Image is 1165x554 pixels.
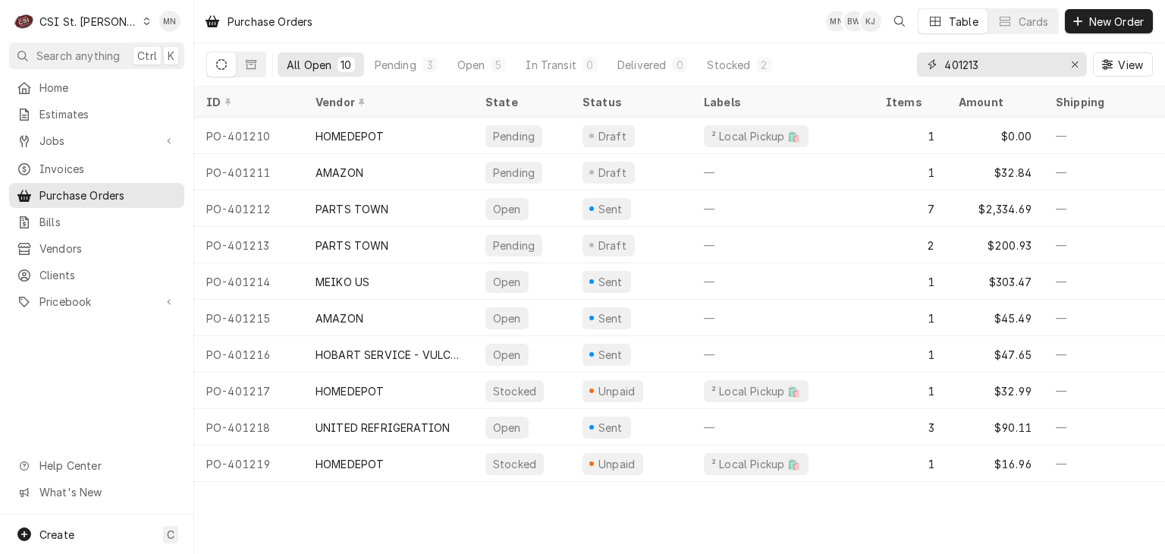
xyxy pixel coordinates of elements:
div: ² Local Pickup 🛍️ [710,456,802,472]
div: Sent [596,274,625,290]
span: Vendors [39,241,177,257]
button: New Order [1065,9,1153,33]
span: Clients [39,267,177,283]
div: — [692,336,874,373]
div: 3 [874,409,947,445]
div: 3 [425,57,435,73]
div: 0 [675,57,684,73]
div: ² Local Pickup 🛍️ [710,128,802,144]
div: 5 [494,57,503,73]
span: Help Center [39,458,175,474]
div: ² Local Pickup 🛍️ [710,383,802,399]
div: Cards [1019,14,1049,30]
span: Pricebook [39,294,154,310]
a: Go to Pricebook [9,289,184,314]
span: Home [39,80,177,96]
div: State [485,94,558,110]
div: Melissa Nehls's Avatar [159,11,181,32]
div: PO-401219 [194,445,303,482]
div: 1 [874,445,947,482]
div: 10 [341,57,351,73]
a: Estimates [9,102,184,127]
div: Items [886,94,931,110]
a: Go to What's New [9,480,184,505]
div: HOBART SERVICE - VULCAN [316,347,461,363]
div: Draft [596,165,629,181]
a: Go to Help Center [9,453,184,478]
div: HOMEDEPOT [316,456,384,472]
div: Sent [596,310,625,326]
div: $16.96 [947,445,1044,482]
div: Sent [596,201,625,217]
a: Vendors [9,236,184,261]
div: PO-401217 [194,373,303,409]
div: PO-401218 [194,409,303,445]
a: Bills [9,209,184,235]
div: — [692,263,874,300]
div: $45.49 [947,300,1044,336]
div: Open [491,201,523,217]
span: Ctrl [137,48,157,64]
div: Status [582,94,677,110]
div: Vendor [316,94,458,110]
span: What's New [39,484,175,500]
button: Search anythingCtrlK [9,42,184,69]
div: — [692,409,874,445]
div: C [14,11,35,32]
div: Stocked [491,383,538,399]
div: — [692,227,874,263]
div: — [692,300,874,336]
div: PO-401215 [194,300,303,336]
div: CSI St. [PERSON_NAME] [39,14,138,30]
div: — [692,190,874,227]
div: 1 [874,336,947,373]
div: Delivered [617,57,666,73]
div: PARTS TOWN [316,238,389,253]
a: Clients [9,263,184,288]
div: ID [206,94,288,110]
div: 1 [874,300,947,336]
div: AMAZON [316,310,363,326]
div: $0.00 [947,118,1044,154]
div: — [692,154,874,190]
div: CSI St. Louis's Avatar [14,11,35,32]
span: Purchase Orders [39,187,177,203]
div: 1 [874,154,947,190]
div: 1 [874,373,947,409]
div: Open [457,57,485,73]
div: PO-401213 [194,227,303,263]
div: Stocked [491,456,538,472]
div: MN [159,11,181,32]
a: Home [9,75,184,100]
div: HOMEDEPOT [316,383,384,399]
span: Bills [39,214,177,230]
span: Create [39,528,74,541]
button: View [1093,52,1153,77]
div: PO-401216 [194,336,303,373]
div: PO-401210 [194,118,303,154]
div: Unpaid [596,456,637,472]
div: Sent [596,420,625,436]
div: MN [826,11,847,32]
div: PARTS TOWN [316,201,389,217]
div: Open [491,420,523,436]
div: Open [491,310,523,326]
div: KJ [860,11,881,32]
div: $2,334.69 [947,190,1044,227]
div: Table [949,14,978,30]
button: Open search [887,9,912,33]
a: Invoices [9,156,184,181]
div: 1 [874,118,947,154]
div: Ken Jiricek's Avatar [860,11,881,32]
div: $32.84 [947,154,1044,190]
div: PO-401214 [194,263,303,300]
div: $200.93 [947,227,1044,263]
button: Erase input [1063,52,1087,77]
a: Go to Jobs [9,128,184,153]
div: AMAZON [316,165,363,181]
div: $90.11 [947,409,1044,445]
div: Labels [704,94,862,110]
div: Melissa Nehls's Avatar [826,11,847,32]
div: Open [491,347,523,363]
div: HOMEDEPOT [316,128,384,144]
